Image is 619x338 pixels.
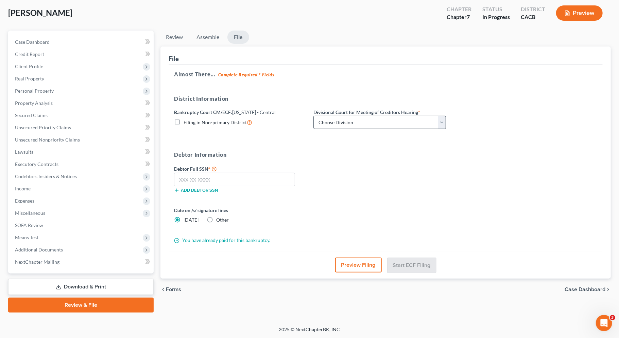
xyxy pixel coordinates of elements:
[10,158,154,170] a: Executory Contracts
[556,5,603,21] button: Preview
[160,31,188,44] a: Review
[174,188,218,193] button: Add debtor SSN
[15,51,44,57] span: Credit Report
[169,55,179,63] div: File
[15,112,48,118] span: Secured Claims
[610,315,615,320] span: 3
[232,109,276,115] span: [US_STATE] - Central
[171,237,449,244] div: You have already paid for this bankruptcy.
[387,258,436,273] button: Start ECF Filing
[15,198,34,204] span: Expenses
[174,95,446,103] h5: District Information
[174,173,295,186] input: XXX-XX-XXXX
[10,134,154,146] a: Unsecured Nonpriority Claims
[447,13,471,21] div: Chapter
[8,298,154,313] a: Review & File
[596,315,612,331] iframe: Intercom live chat
[174,151,446,159] h5: Debtor Information
[15,125,71,130] span: Unsecured Priority Claims
[15,186,31,191] span: Income
[174,109,276,116] label: Bankruptcy Court CM/ECF:
[15,161,58,167] span: Executory Contracts
[8,8,72,18] span: [PERSON_NAME]
[15,100,53,106] span: Property Analysis
[216,217,229,223] span: Other
[605,287,611,292] i: chevron_right
[227,31,249,44] a: File
[482,5,510,13] div: Status
[10,36,154,48] a: Case Dashboard
[15,234,38,240] span: Means Test
[10,219,154,231] a: SOFA Review
[10,121,154,134] a: Unsecured Priority Claims
[166,287,181,292] span: Forms
[160,287,190,292] button: chevron_left Forms
[15,222,43,228] span: SOFA Review
[184,217,199,223] span: [DATE]
[174,70,597,78] h5: Almost There...
[521,5,545,13] div: District
[218,72,274,77] strong: Complete Required * Fields
[8,279,154,295] a: Download & Print
[15,210,45,216] span: Miscellaneous
[174,207,307,214] label: Date on /s/ signature lines
[15,149,33,155] span: Lawsuits
[521,13,545,21] div: CACB
[565,287,611,292] a: Case Dashboard chevron_right
[15,88,54,94] span: Personal Property
[565,287,605,292] span: Case Dashboard
[467,14,470,20] span: 7
[160,287,166,292] i: chevron_left
[15,137,80,143] span: Unsecured Nonpriority Claims
[447,5,471,13] div: Chapter
[15,63,43,69] span: Client Profile
[10,256,154,268] a: NextChapter Mailing
[313,109,420,116] label: Divisional Court for Meeting of Creditors Hearing
[15,76,44,81] span: Real Property
[10,48,154,60] a: Credit Report
[10,146,154,158] a: Lawsuits
[171,165,310,173] label: Debtor Full SSN
[184,119,247,125] span: Filing in Non-primary District
[10,109,154,121] a: Secured Claims
[15,247,63,252] span: Additional Documents
[15,39,50,45] span: Case Dashboard
[482,13,510,21] div: In Progress
[10,97,154,109] a: Property Analysis
[15,173,77,179] span: Codebtors Insiders & Notices
[335,258,382,273] button: Preview Filing
[15,259,59,265] span: NextChapter Mailing
[191,31,225,44] a: Assemble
